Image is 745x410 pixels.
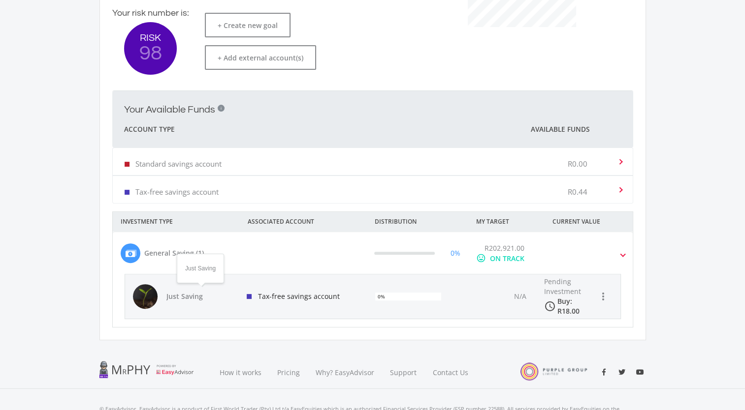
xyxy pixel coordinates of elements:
[375,292,385,301] div: 0%
[113,212,240,232] div: INVESTMENT TYPE
[544,277,581,296] span: Pending Investment
[113,148,633,175] mat-expansion-panel-header: Standard savings account R0.00
[425,356,477,389] a: Contact Us
[545,212,646,232] div: CURRENT VALUE
[205,45,316,70] button: + Add external account(s)
[113,274,633,327] div: General Saving (1) 0% R202,921.00 mood ON TRACK
[568,187,587,197] p: R0.44
[113,176,633,203] mat-expansion-panel-header: Tax-free savings account R0.44
[514,292,526,301] span: N/A
[144,248,204,258] div: General Saving (1)
[166,292,235,301] span: Just Saving
[113,232,633,274] mat-expansion-panel-header: General Saving (1) 0% R202,921.00 mood ON TRACK
[308,356,382,389] a: Why? EasyAdvisor
[557,296,596,316] div: Buy: R18.00
[135,187,219,197] p: Tax-free savings account
[124,123,175,135] span: Account Type
[239,274,368,319] div: Tax-free savings account
[490,253,524,264] div: ON TRACK
[112,8,189,19] h4: Your risk number is:
[124,33,177,43] span: RISK
[451,248,460,258] div: 0%
[135,159,222,169] p: Standard savings account
[382,356,425,389] a: Support
[212,356,269,389] a: How it works
[205,13,291,37] button: + Create new goal
[240,212,367,232] div: ASSOCIATED ACCOUNT
[468,212,545,232] div: MY TARGET
[112,91,633,147] mat-expansion-panel-header: Your Available Funds i Account Type Available Funds
[568,159,587,169] p: R0.00
[112,147,633,204] div: Your Available Funds i Account Type Available Funds
[367,212,468,232] div: DISTRIBUTION
[269,356,308,389] a: Pricing
[597,291,609,302] i: more_vert
[485,243,524,253] span: R202,921.00
[476,253,486,263] i: mood
[124,22,177,75] button: RISK 98
[124,104,215,116] h2: Your Available Funds
[531,124,589,134] span: Available Funds
[593,287,613,306] button: more_vert
[544,300,555,312] i: access_time
[124,43,177,64] span: 98
[218,105,225,112] div: i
